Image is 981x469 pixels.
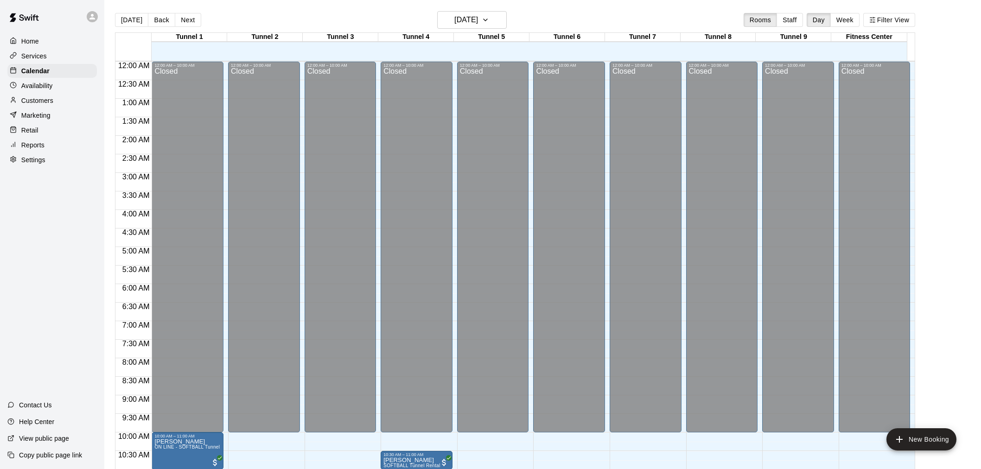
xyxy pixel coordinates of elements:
div: Tunnel 5 [454,33,529,42]
span: 8:30 AM [120,377,152,385]
p: Copy public page link [19,450,82,460]
div: 12:00 AM – 10:00 AM [612,63,679,68]
div: Closed [307,68,374,436]
a: Settings [7,153,97,167]
div: 12:00 AM – 10:00 AM: Closed [152,62,223,432]
div: Tunnel 6 [529,33,605,42]
p: Settings [21,155,45,165]
div: 12:00 AM – 10:00 AM [154,63,221,68]
div: 12:00 AM – 10:00 AM [307,63,374,68]
p: Home [21,37,39,46]
p: View public page [19,434,69,443]
button: Back [148,13,175,27]
a: Availability [7,79,97,93]
div: 12:00 AM – 10:00 AM: Closed [457,62,529,432]
p: Retail [21,126,38,135]
button: Staff [777,13,803,27]
a: Retail [7,123,97,137]
span: 7:00 AM [120,321,152,329]
span: 4:30 AM [120,228,152,236]
span: SOFTBALL Tunnel Rental [383,463,440,468]
div: 12:00 AM – 10:00 AM [765,63,831,68]
div: Closed [383,68,450,436]
p: Marketing [21,111,51,120]
a: Marketing [7,108,97,122]
a: Home [7,34,97,48]
div: Closed [689,68,755,436]
div: Tunnel 2 [227,33,303,42]
div: Closed [612,68,679,436]
div: Tunnel 4 [378,33,454,42]
button: [DATE] [115,13,148,27]
div: Fitness Center [831,33,907,42]
button: Day [807,13,831,27]
button: [DATE] [437,11,507,29]
p: Availability [21,81,53,90]
button: Filter View [863,13,915,27]
button: Week [830,13,860,27]
span: 6:30 AM [120,303,152,311]
div: 12:00 AM – 10:00 AM: Closed [762,62,834,432]
div: 12:00 AM – 10:00 AM [841,63,908,68]
div: Tunnel 1 [152,33,227,42]
span: 12:00 AM [116,62,152,70]
div: Closed [765,68,831,436]
h6: [DATE] [454,13,478,26]
div: 12:00 AM – 10:00 AM [536,63,602,68]
span: 12:30 AM [116,80,152,88]
span: 1:30 AM [120,117,152,125]
span: 9:00 AM [120,395,152,403]
span: 5:00 AM [120,247,152,255]
p: Reports [21,140,45,150]
span: 8:00 AM [120,358,152,366]
span: 2:00 AM [120,136,152,144]
div: 12:00 AM – 10:00 AM: Closed [381,62,452,432]
p: Help Center [19,417,54,426]
button: Rooms [744,13,777,27]
span: 10:00 AM [116,432,152,440]
div: Tunnel 9 [756,33,831,42]
a: Reports [7,138,97,152]
div: 12:00 AM – 10:00 AM: Closed [686,62,758,432]
div: 12:00 AM – 10:00 AM: Closed [533,62,605,432]
p: Contact Us [19,400,52,410]
div: 10:30 AM – 11:00 AM [383,452,450,457]
span: ON LINE - SOFTBALL Tunnel 1-6 Rental [154,444,244,450]
span: 6:00 AM [120,284,152,292]
div: Closed [154,68,221,436]
div: Tunnel 7 [605,33,681,42]
div: Closed [841,68,908,436]
div: 10:00 AM – 11:00 AM [154,434,221,438]
span: 2:30 AM [120,154,152,162]
p: Customers [21,96,53,105]
span: All customers have paid [440,458,449,467]
div: 12:00 AM – 10:00 AM: Closed [610,62,682,432]
div: 12:00 AM – 10:00 AM [689,63,755,68]
p: Services [21,51,47,61]
button: add [886,428,956,450]
div: Closed [231,68,297,436]
div: 12:00 AM – 10:00 AM: Closed [839,62,911,432]
div: 12:00 AM – 10:00 AM [383,63,450,68]
span: 5:30 AM [120,266,152,273]
div: Tunnel 3 [303,33,378,42]
button: Next [175,13,201,27]
div: Closed [536,68,602,436]
div: 12:00 AM – 10:00 AM: Closed [305,62,376,432]
span: 10:30 AM [116,451,152,459]
div: 12:00 AM – 10:00 AM [460,63,526,68]
a: Customers [7,94,97,108]
span: 4:00 AM [120,210,152,218]
p: Calendar [21,66,50,76]
a: Services [7,49,97,63]
a: Calendar [7,64,97,78]
span: 3:30 AM [120,191,152,199]
div: Closed [460,68,526,436]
